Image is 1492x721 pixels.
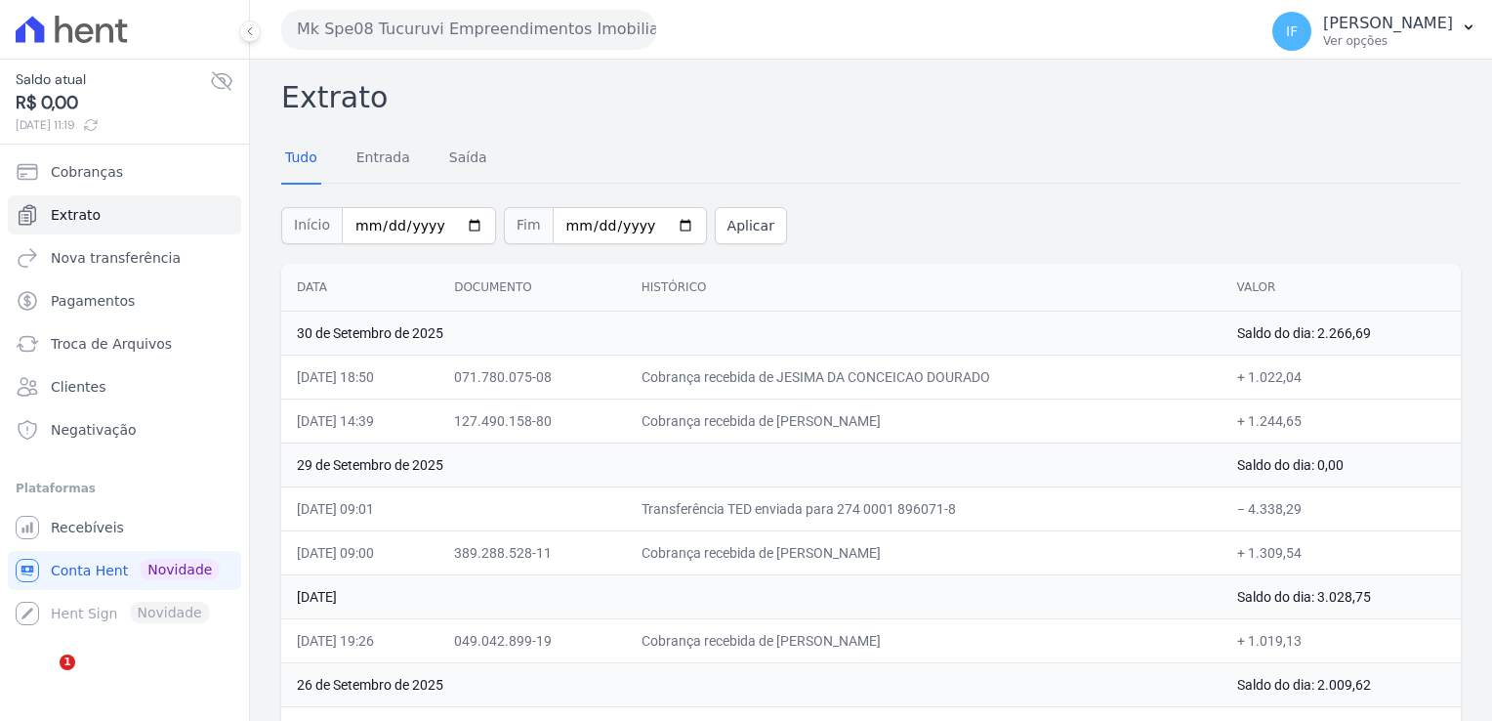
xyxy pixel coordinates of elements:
td: [DATE] [281,574,1222,618]
td: Saldo do dia: 0,00 [1222,443,1461,487]
a: Negativação [8,410,241,449]
td: [DATE] 19:26 [281,618,438,662]
span: Início [281,207,342,244]
span: Fim [504,207,553,244]
a: Pagamentos [8,281,241,320]
td: Saldo do dia: 2.009,62 [1222,662,1461,706]
td: 049.042.899-19 [438,618,626,662]
span: 1 [60,655,75,670]
td: [DATE] 18:50 [281,355,438,399]
span: Troca de Arquivos [51,334,172,354]
a: Clientes [8,367,241,406]
a: Cobranças [8,152,241,191]
td: [DATE] 09:00 [281,530,438,574]
td: + 1.244,65 [1222,399,1461,443]
div: Plataformas [16,477,233,500]
span: [DATE] 11:19 [16,116,210,134]
a: Conta Hent Novidade [8,551,241,590]
td: Cobrança recebida de JESIMA DA CONCEICAO DOURADO [626,355,1222,399]
span: Conta Hent [51,561,128,580]
td: 30 de Setembro de 2025 [281,311,1222,355]
span: Pagamentos [51,291,135,311]
span: Recebíveis [51,518,124,537]
button: IF [PERSON_NAME] Ver opções [1257,4,1492,59]
td: 389.288.528-11 [438,530,626,574]
iframe: Intercom live chat [20,655,66,701]
span: Negativação [51,420,137,440]
th: Data [281,264,438,312]
span: Extrato [51,205,101,225]
td: Saldo do dia: 2.266,69 [1222,311,1461,355]
td: − 4.338,29 [1222,487,1461,530]
button: Mk Spe08 Tucuruvi Empreendimentos Imobiliarios LTDA [281,10,656,49]
td: Transferência TED enviada para 274 0001 896071-8 [626,487,1222,530]
p: Ver opções [1323,33,1453,49]
span: Cobranças [51,162,123,182]
td: [DATE] 09:01 [281,487,438,530]
a: Tudo [281,134,321,185]
span: Nova transferência [51,248,181,268]
td: + 1.022,04 [1222,355,1461,399]
a: Nova transferência [8,238,241,277]
td: [DATE] 14:39 [281,399,438,443]
td: + 1.309,54 [1222,530,1461,574]
p: [PERSON_NAME] [1323,14,1453,33]
td: Cobrança recebida de [PERSON_NAME] [626,530,1222,574]
span: Clientes [51,377,105,397]
td: 29 de Setembro de 2025 [281,443,1222,487]
td: 26 de Setembro de 2025 [281,662,1222,706]
span: Novidade [140,559,220,580]
a: Troca de Arquivos [8,324,241,363]
th: Valor [1222,264,1461,312]
td: Cobrança recebida de [PERSON_NAME] [626,618,1222,662]
nav: Sidebar [16,152,233,633]
td: 071.780.075-08 [438,355,626,399]
td: Cobrança recebida de [PERSON_NAME] [626,399,1222,443]
td: Saldo do dia: 3.028,75 [1222,574,1461,618]
a: Recebíveis [8,508,241,547]
a: Entrada [352,134,414,185]
h2: Extrato [281,75,1461,119]
button: Aplicar [715,207,787,244]
td: + 1.019,13 [1222,618,1461,662]
th: Documento [438,264,626,312]
span: R$ 0,00 [16,90,210,116]
a: Extrato [8,195,241,234]
span: IF [1286,24,1298,38]
span: Saldo atual [16,69,210,90]
a: Saída [445,134,491,185]
td: 127.490.158-80 [438,399,626,443]
th: Histórico [626,264,1222,312]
